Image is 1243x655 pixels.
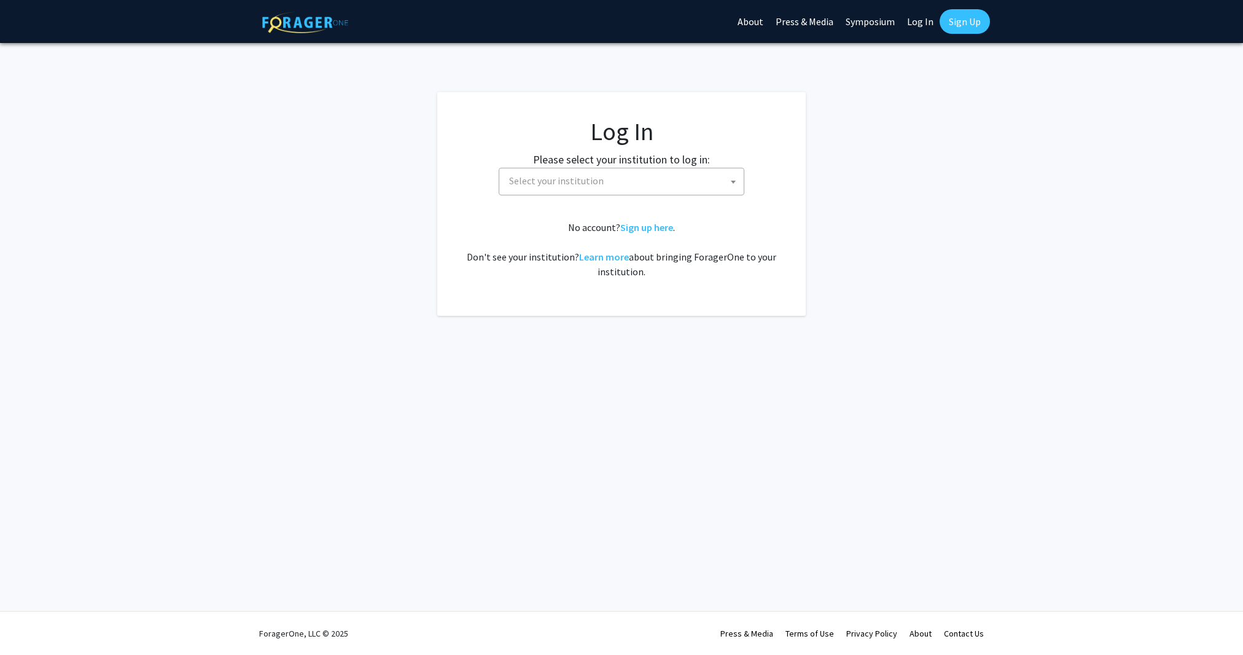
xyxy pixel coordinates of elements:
span: Select your institution [504,168,744,194]
h1: Log In [462,117,781,146]
a: Sign Up [940,9,990,34]
div: ForagerOne, LLC © 2025 [259,612,348,655]
span: Select your institution [509,175,604,187]
a: About [910,628,932,639]
a: Contact Us [944,628,984,639]
img: ForagerOne Logo [262,12,348,33]
a: Sign up here [620,221,673,233]
a: Press & Media [720,628,773,639]
a: Privacy Policy [846,628,897,639]
label: Please select your institution to log in: [533,151,710,168]
span: Select your institution [499,168,744,195]
a: Terms of Use [785,628,834,639]
a: Learn more about bringing ForagerOne to your institution [579,251,629,263]
div: No account? . Don't see your institution? about bringing ForagerOne to your institution. [462,220,781,279]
